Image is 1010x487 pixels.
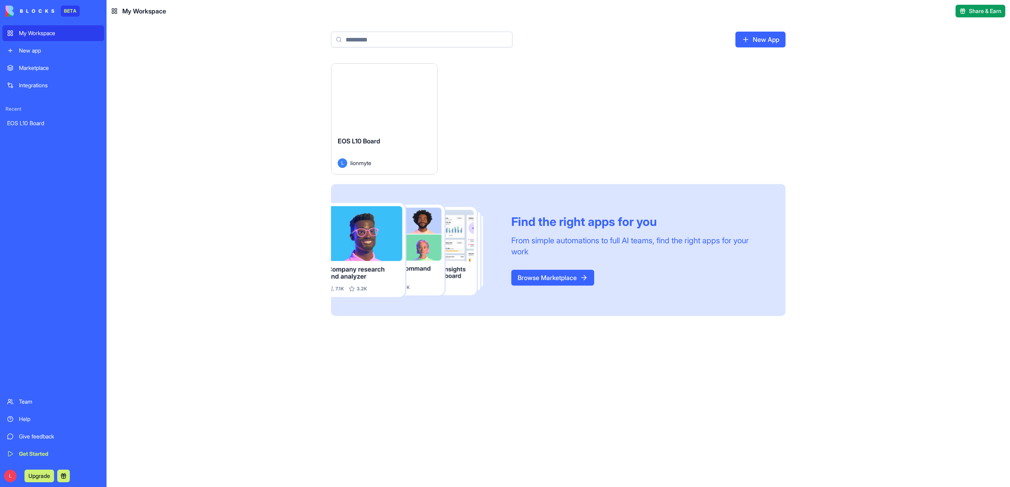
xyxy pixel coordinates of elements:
[2,446,104,462] a: Get Started
[24,470,54,482] button: Upgrade
[6,6,80,17] a: BETA
[19,64,99,72] div: Marketplace
[338,158,347,168] span: L
[2,43,104,58] a: New app
[2,77,104,93] a: Integrations
[6,6,54,17] img: logo
[19,29,99,37] div: My Workspace
[7,119,99,127] div: EOS L10 Board
[19,415,99,423] div: Help
[2,115,104,131] a: EOS L10 Board
[61,6,80,17] div: BETA
[338,137,380,145] span: EOS L10 Board
[511,270,594,286] a: Browse Marketplace
[24,472,54,479] a: Upgrade
[511,214,767,229] div: Find the right apps for you
[2,106,104,112] span: Recent
[2,411,104,427] a: Help
[735,32,786,47] a: New App
[350,159,371,167] span: lionmyte
[122,6,166,16] span: My Workspace
[331,63,438,175] a: EOS L10 BoardLlionmyte
[19,432,99,440] div: Give feedback
[19,47,99,55] div: New app
[331,203,499,297] img: Frame_181_egmpey.png
[511,235,767,257] div: From simple automations to full AI teams, find the right apps for your work
[19,450,99,458] div: Get Started
[2,429,104,444] a: Give feedback
[19,81,99,89] div: Integrations
[956,5,1005,17] button: Share & Earn
[4,470,17,482] span: L
[2,25,104,41] a: My Workspace
[19,398,99,406] div: Team
[2,394,104,410] a: Team
[969,7,1001,15] span: Share & Earn
[2,60,104,76] a: Marketplace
